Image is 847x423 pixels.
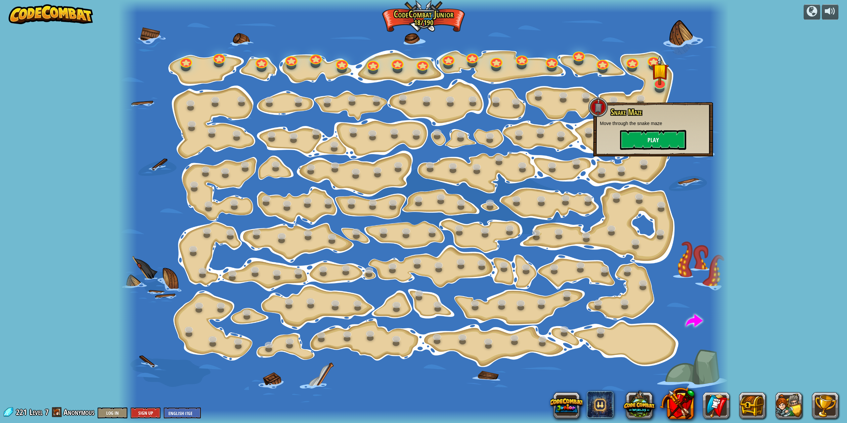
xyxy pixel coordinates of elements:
button: Log In [98,407,127,418]
button: Adjust volume [822,4,838,20]
span: Level [29,407,43,418]
button: Campaigns [804,4,820,20]
p: Move through the snake maze [600,120,706,127]
span: Anonymous [64,407,94,417]
span: 221 [16,407,29,417]
button: Sign Up [131,407,160,418]
span: 7 [45,407,49,417]
span: Snake Maze [611,106,642,118]
button: Play [620,130,686,150]
img: CodeCombat - Learn how to code by playing a game [9,4,93,24]
img: level-banner-started.png [651,55,668,85]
